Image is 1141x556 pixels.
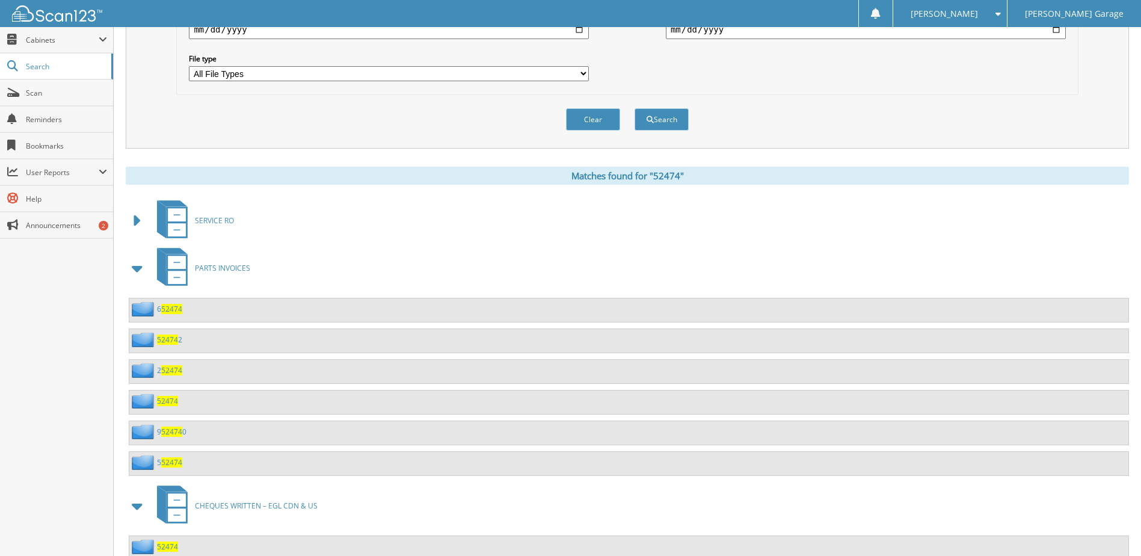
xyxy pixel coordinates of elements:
a: 52474 [157,396,178,406]
span: Scan [26,88,107,98]
span: Cabinets [26,35,99,45]
a: 252474 [157,365,182,375]
span: 52474 [161,304,182,314]
img: folder2.png [132,424,157,439]
img: folder2.png [132,394,157,409]
span: Search [26,61,105,72]
span: [PERSON_NAME] Garage [1025,10,1124,17]
input: end [666,20,1066,39]
span: 52474 [157,335,178,345]
a: 9524740 [157,427,186,437]
img: folder2.png [132,455,157,470]
button: Search [635,108,689,131]
span: PARTS INVOICES [195,263,250,273]
span: SERVICE RO [195,215,234,226]
input: start [189,20,589,39]
img: folder2.png [132,363,157,378]
a: 652474 [157,304,182,314]
img: folder2.png [132,332,157,347]
div: Matches found for "52474" [126,167,1129,185]
iframe: Chat Widget [1081,498,1141,556]
span: CHEQUES WRITTEN – EGL CDN & US [195,501,318,511]
span: 52474 [161,365,182,375]
a: 524742 [157,335,182,345]
span: Bookmarks [26,141,107,151]
span: Reminders [26,114,107,125]
a: SERVICE RO [150,197,234,244]
label: File type [189,54,589,64]
a: PARTS INVOICES [150,244,250,292]
span: Help [26,194,107,204]
span: [PERSON_NAME] [911,10,978,17]
a: CHEQUES WRITTEN – EGL CDN & US [150,482,318,530]
span: User Reports [26,167,99,178]
a: 52474 [157,542,178,552]
button: Clear [566,108,620,131]
img: folder2.png [132,539,157,554]
span: Announcements [26,220,107,230]
span: 52474 [161,427,182,437]
a: 552474 [157,457,182,468]
span: 52474 [161,457,182,468]
img: scan123-logo-white.svg [12,5,102,22]
img: folder2.png [132,301,157,317]
div: 2 [99,221,108,230]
